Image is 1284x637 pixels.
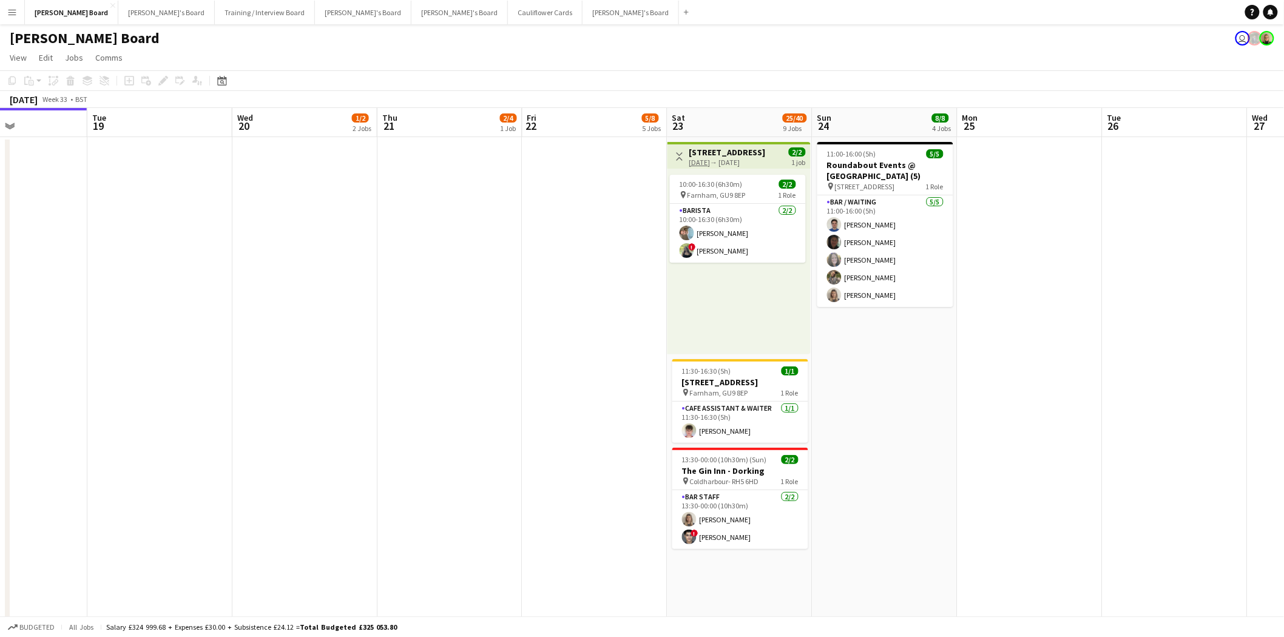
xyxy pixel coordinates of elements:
a: Comms [90,50,127,66]
button: [PERSON_NAME] Board [25,1,118,24]
button: Training / Interview Board [215,1,315,24]
button: Cauliflower Cards [508,1,583,24]
div: Salary £324 999.68 + Expenses £30.00 + Subsistence £24.12 = [106,622,397,632]
span: Edit [39,52,53,63]
div: BST [75,95,87,104]
button: Budgeted [6,621,56,634]
span: Total Budgeted £325 053.80 [300,622,397,632]
button: [PERSON_NAME]'s Board [583,1,679,24]
app-user-avatar: Dean Manyonga [1248,31,1262,45]
a: View [5,50,32,66]
span: Comms [95,52,123,63]
app-user-avatar: Kathryn Davies [1235,31,1250,45]
button: [PERSON_NAME]'s Board [315,1,411,24]
app-user-avatar: Nikoleta Gehfeld [1260,31,1274,45]
a: Edit [34,50,58,66]
h1: [PERSON_NAME] Board [10,29,160,47]
span: Week 33 [40,95,70,104]
span: All jobs [67,622,96,632]
a: Jobs [60,50,88,66]
span: Budgeted [19,623,55,632]
span: View [10,52,27,63]
div: [DATE] [10,93,38,106]
button: [PERSON_NAME]'s Board [118,1,215,24]
span: Jobs [65,52,83,63]
button: [PERSON_NAME]'s Board [411,1,508,24]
